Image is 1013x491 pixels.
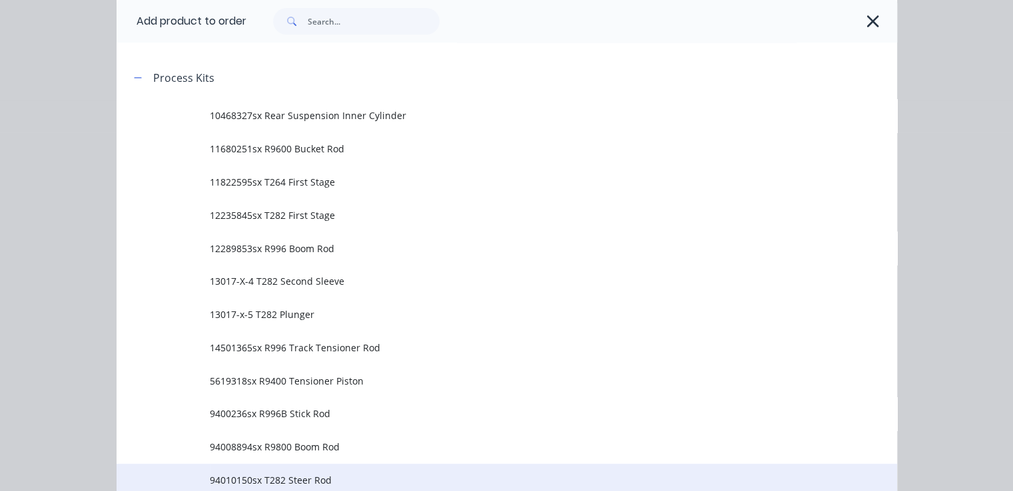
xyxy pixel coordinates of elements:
[210,407,759,420] span: 9400236sx R996B Stick Rod
[210,208,759,222] span: 12235845sx T282 First Stage
[210,242,759,255] span: 12289853sx R996 Boom Rod
[308,8,440,35] input: Search...
[153,70,214,86] div: Process Kits
[210,274,759,288] span: 13017-X-4 T282 Second Sleeve
[210,142,759,156] span: 11680251sx R9600 Bucket Rod
[210,341,759,355] span: 14501365sx R996 Track Tensioner Rod
[210,307,759,321] span: 13017-x-5 T282 Plunger
[210,175,759,189] span: 11822595sx T264 First Stage
[210,473,759,487] span: 94010150sx T282 Steer Rod
[210,108,759,122] span: 10468327sx Rear Suspension Inner Cylinder
[210,374,759,388] span: 5619318sx R9400 Tensioner Piston
[210,440,759,454] span: 94008894sx R9800 Boom Rod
